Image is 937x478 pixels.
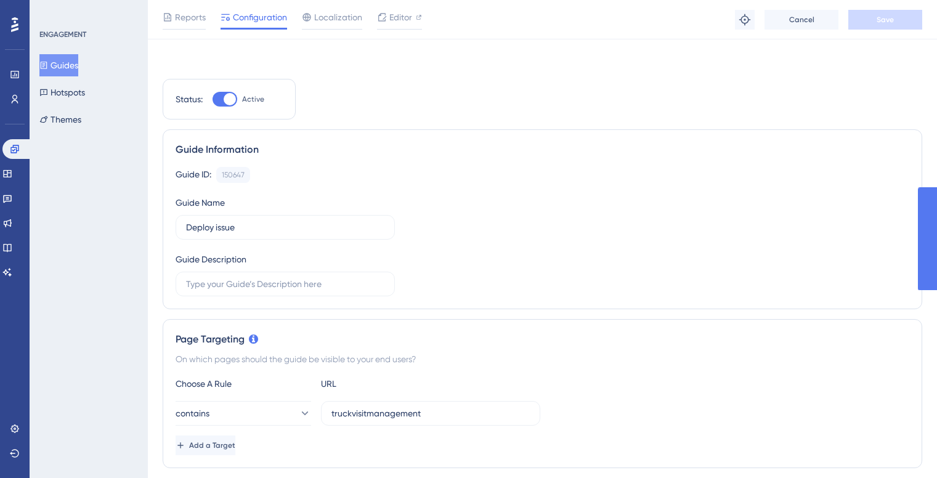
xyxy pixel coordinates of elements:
button: Hotspots [39,81,85,103]
span: Configuration [233,10,287,25]
span: Add a Target [189,440,235,450]
div: Guide Name [176,195,225,210]
button: Save [848,10,922,30]
button: contains [176,401,311,426]
div: Guide Description [176,252,246,267]
input: Type your Guide’s Name here [186,221,384,234]
iframe: UserGuiding AI Assistant Launcher [885,429,922,466]
div: Guide ID: [176,167,211,183]
div: URL [321,376,456,391]
button: Guides [39,54,78,76]
div: Choose A Rule [176,376,311,391]
span: Localization [314,10,362,25]
span: Save [877,15,894,25]
span: Reports [175,10,206,25]
div: On which pages should the guide be visible to your end users? [176,352,909,367]
input: Type your Guide’s Description here [186,277,384,291]
button: Themes [39,108,81,131]
div: 150647 [222,170,245,180]
span: Active [242,94,264,104]
button: Cancel [765,10,838,30]
button: Add a Target [176,435,235,455]
input: yourwebsite.com/path [331,407,530,420]
span: Cancel [789,15,814,25]
div: Guide Information [176,142,909,157]
div: Page Targeting [176,332,909,347]
div: Status: [176,92,203,107]
div: ENGAGEMENT [39,30,86,39]
span: contains [176,406,209,421]
span: Editor [389,10,412,25]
